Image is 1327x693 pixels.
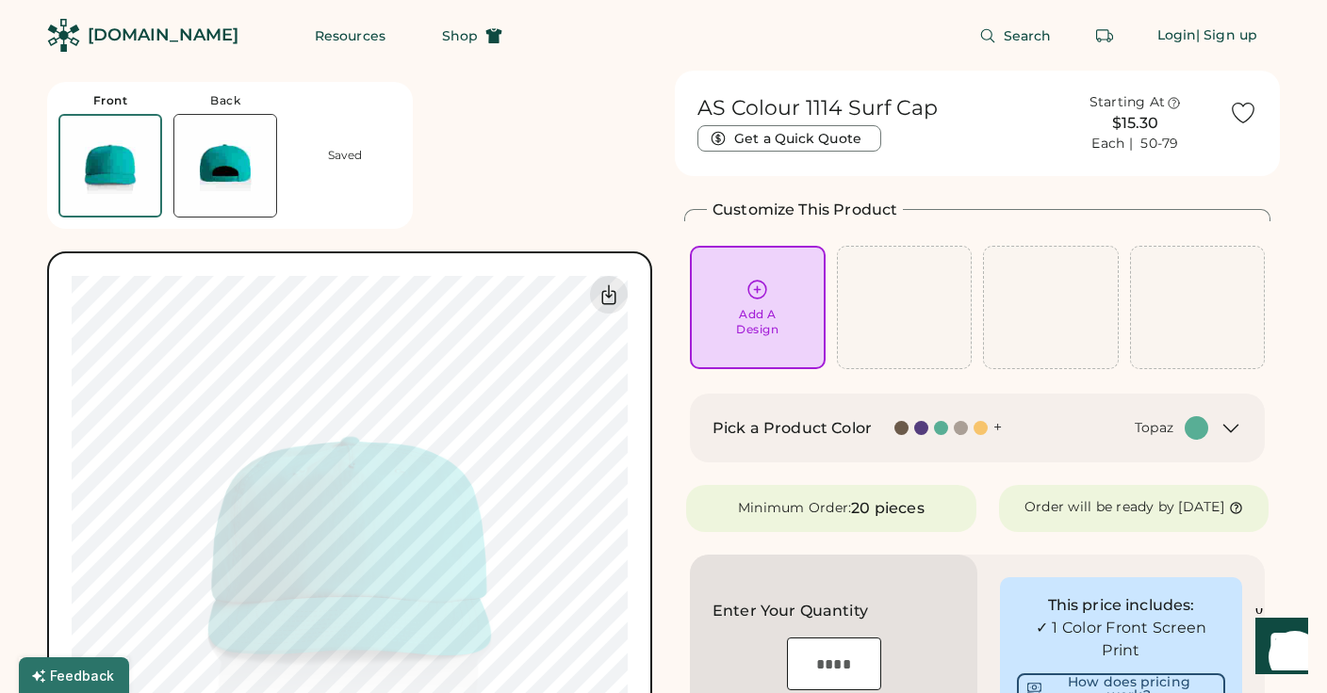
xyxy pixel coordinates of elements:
h2: Enter Your Quantity [713,600,868,622]
div: Login [1157,26,1197,45]
span: Search [1004,29,1052,42]
img: Rendered Logo - Screens [47,19,80,52]
div: Saved [328,148,362,163]
button: Get a Quick Quote [697,125,881,152]
button: Search [957,17,1074,55]
div: Minimum Order: [738,499,852,518]
div: Front [93,93,128,108]
img: AS Colour 1114 Topaz Back Thumbnail [174,115,276,217]
div: [DATE] [1178,498,1224,517]
div: ✓ 1 Color Front Screen Print [1017,617,1225,662]
div: Starting At [1089,93,1166,112]
h2: Pick a Product Color [713,417,872,440]
div: Add A Design [736,307,778,337]
div: | Sign up [1196,26,1257,45]
div: Order will be ready by [1024,498,1175,517]
div: Topaz [1135,419,1173,438]
img: AS Colour 1114 Topaz Front Thumbnail [60,116,160,216]
div: 20 pieces [851,497,924,520]
button: Shop [419,17,525,55]
iframe: Front Chat [1237,608,1319,689]
div: Back [210,93,240,108]
h2: Customize This Product [713,199,897,221]
h1: AS Colour 1114 Surf Cap [697,95,938,121]
div: Each | 50-79 [1091,135,1178,153]
div: $15.30 [1053,112,1218,135]
div: This price includes: [1017,594,1225,617]
button: Resources [292,17,408,55]
div: + [993,417,1002,438]
span: Shop [442,29,478,42]
div: Download Front Mockup [590,276,628,314]
div: [DOMAIN_NAME] [88,24,238,47]
button: Retrieve an order [1086,17,1123,55]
